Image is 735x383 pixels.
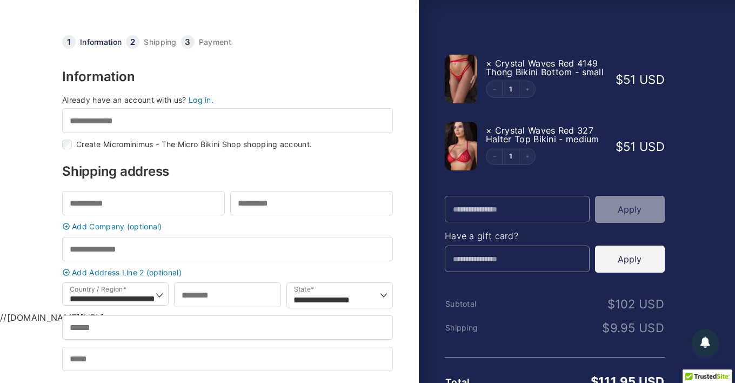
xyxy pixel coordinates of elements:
bdi: 9.95 USD [602,321,664,335]
a: Information [80,38,122,46]
span: $ [602,321,610,335]
span: Already have an account with us? [62,95,186,104]
label: Create Microminimus - The Micro Bikini Shop shopping account. [76,141,312,148]
h3: Shipping address [62,165,393,178]
button: Decrement [486,81,503,97]
a: Remove this item [486,125,492,136]
img: Crystal Waves 4149 Thong 01 [445,55,477,103]
bdi: 51 USD [616,72,665,87]
button: Increment [519,81,535,97]
button: Apply [595,246,665,273]
h3: Information [62,70,393,83]
a: Shipping [144,38,176,46]
span: $ [607,297,615,311]
a: Log in. [189,95,213,104]
a: Payment [199,38,231,46]
a: Edit [503,153,519,160]
span: Crystal Waves Red 4149 Thong Bikini Bottom - small [486,58,604,77]
a: Add Company (optional) [59,222,396,230]
th: Shipping [445,323,518,332]
span: Crystal Waves Red 327 Halter Top Bikini - medium [486,125,599,144]
th: Subtotal [445,300,518,308]
bdi: 51 USD [616,140,665,154]
a: Edit [503,86,519,93]
span: $ [616,72,623,87]
a: Remove this item [486,58,492,69]
span: $ [616,140,623,154]
img: Crystal Waves 327 Halter Top 01 [445,122,477,170]
button: Apply [595,196,665,223]
h4: Have a gift card? [445,232,665,240]
bdi: 102 USD [607,297,664,311]
button: Decrement [486,148,503,164]
button: Increment [519,148,535,164]
a: Add Address Line 2 (optional) [59,268,396,276]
